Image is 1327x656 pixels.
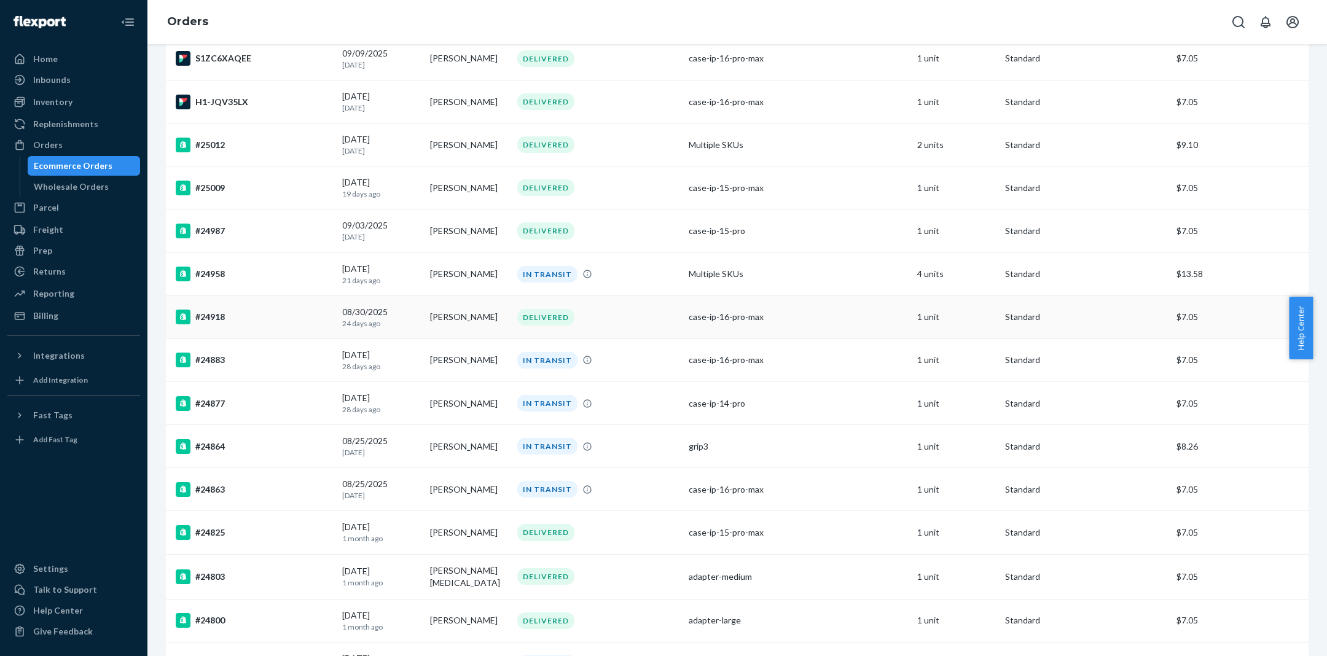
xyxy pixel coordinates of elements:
[342,565,420,588] div: [DATE]
[33,224,63,236] div: Freight
[689,311,907,323] div: case-ip-16-pro-max
[7,262,140,281] a: Returns
[342,219,420,242] div: 09/03/2025
[1005,571,1167,583] p: Standard
[33,118,98,130] div: Replenishments
[176,525,332,540] div: #24825
[517,93,574,110] div: DELIVERED
[176,224,332,238] div: #24987
[157,4,218,40] ol: breadcrumbs
[342,404,420,415] p: 28 days ago
[342,533,420,544] p: 1 month ago
[517,222,574,239] div: DELIVERED
[1005,225,1167,237] p: Standard
[425,425,513,468] td: [PERSON_NAME]
[912,80,1000,123] td: 1 unit
[33,584,97,596] div: Talk to Support
[1172,338,1309,381] td: $7.05
[7,580,140,599] a: Talk to Support
[425,295,513,338] td: [PERSON_NAME]
[33,604,83,617] div: Help Center
[689,52,907,64] div: case-ip-16-pro-max
[1280,10,1305,34] button: Open account menu
[1172,511,1309,554] td: $7.05
[912,468,1000,511] td: 1 unit
[1226,10,1251,34] button: Open Search Box
[425,209,513,252] td: [PERSON_NAME]
[912,123,1000,166] td: 2 units
[176,181,332,195] div: #25009
[1172,80,1309,123] td: $7.05
[1172,468,1309,511] td: $7.05
[34,181,109,193] div: Wholesale Orders
[342,232,420,242] p: [DATE]
[176,51,332,66] div: S1ZC6XAQEE
[176,613,332,628] div: #24800
[1172,37,1309,80] td: $7.05
[684,123,912,166] td: Multiple SKUs
[1172,425,1309,468] td: $8.26
[7,114,140,134] a: Replenishments
[912,382,1000,425] td: 1 unit
[176,396,332,411] div: #24877
[1005,526,1167,539] p: Standard
[1289,297,1313,359] span: Help Center
[33,625,93,638] div: Give Feedback
[912,252,1000,295] td: 4 units
[7,198,140,217] a: Parcel
[7,370,140,390] a: Add Integration
[517,309,574,326] div: DELIVERED
[689,526,907,539] div: case-ip-15-pro-max
[1005,311,1167,323] p: Standard
[176,353,332,367] div: #24883
[425,338,513,381] td: [PERSON_NAME]
[115,10,140,34] button: Close Navigation
[517,352,577,369] div: IN TRANSIT
[1005,397,1167,410] p: Standard
[342,622,420,632] p: 1 month ago
[33,375,88,385] div: Add Integration
[1005,483,1167,496] p: Standard
[176,310,332,324] div: #24918
[425,599,513,642] td: [PERSON_NAME]
[33,349,85,362] div: Integrations
[912,511,1000,554] td: 1 unit
[517,50,574,67] div: DELIVERED
[1005,96,1167,108] p: Standard
[1005,52,1167,64] p: Standard
[689,354,907,366] div: case-ip-16-pro-max
[7,92,140,112] a: Inventory
[1172,209,1309,252] td: $7.05
[1253,10,1278,34] button: Open notifications
[14,16,66,28] img: Flexport logo
[7,430,140,450] a: Add Fast Tag
[1005,614,1167,627] p: Standard
[33,244,52,257] div: Prep
[912,425,1000,468] td: 1 unit
[33,53,58,65] div: Home
[1005,440,1167,453] p: Standard
[33,434,77,445] div: Add Fast Tag
[517,568,574,585] div: DELIVERED
[7,405,140,425] button: Fast Tags
[176,138,332,152] div: #25012
[176,267,332,281] div: #24958
[176,95,332,109] div: H1-JQV35LX
[517,524,574,541] div: DELIVERED
[912,37,1000,80] td: 1 unit
[517,481,577,498] div: IN TRANSIT
[912,209,1000,252] td: 1 unit
[7,135,140,155] a: Orders
[7,241,140,260] a: Prep
[912,554,1000,599] td: 1 unit
[517,395,577,412] div: IN TRANSIT
[1172,166,1309,209] td: $7.05
[425,123,513,166] td: [PERSON_NAME]
[7,284,140,303] a: Reporting
[342,176,420,199] div: [DATE]
[342,349,420,372] div: [DATE]
[33,201,59,214] div: Parcel
[342,103,420,113] p: [DATE]
[517,136,574,153] div: DELIVERED
[342,478,420,501] div: 08/25/2025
